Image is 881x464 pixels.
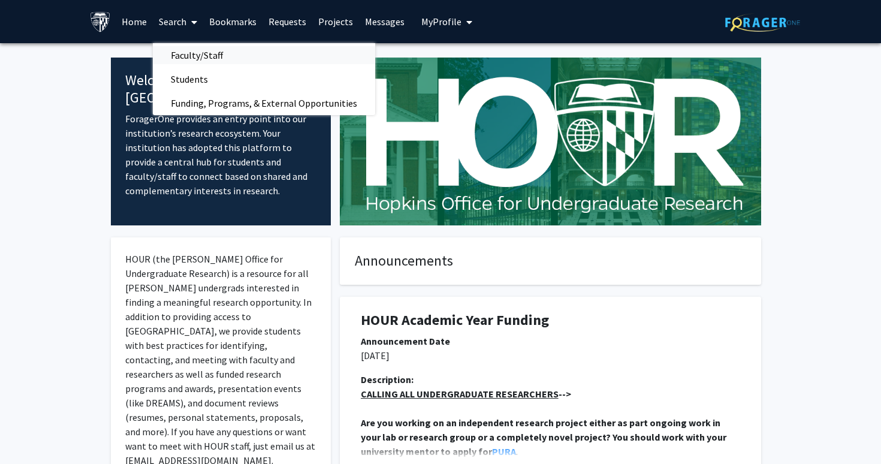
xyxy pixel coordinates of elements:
[9,410,51,455] iframe: Chat
[725,13,800,32] img: ForagerOne Logo
[361,417,728,457] strong: Are you working on an independent research project either as part ongoing work in your lab or res...
[153,1,203,43] a: Search
[361,388,559,400] u: CALLING ALL UNDERGRADUATE RESEARCHERS
[421,16,461,28] span: My Profile
[361,372,740,387] div: Description:
[492,445,516,457] a: PURA
[153,70,375,88] a: Students
[361,348,740,363] p: [DATE]
[125,112,316,198] p: ForagerOne provides an entry point into our institution’s research ecosystem. Your institution ha...
[361,415,740,459] p: .
[153,94,375,112] a: Funding, Programs, & External Opportunities
[359,1,411,43] a: Messages
[361,334,740,348] div: Announcement Date
[153,67,226,91] span: Students
[355,252,746,270] h4: Announcements
[116,1,153,43] a: Home
[153,91,375,115] span: Funding, Programs, & External Opportunities
[361,312,740,329] h1: HOUR Academic Year Funding
[153,46,375,64] a: Faculty/Staff
[153,43,241,67] span: Faculty/Staff
[90,11,111,32] img: Johns Hopkins University Logo
[263,1,312,43] a: Requests
[125,72,316,107] h4: Welcome to [GEOGRAPHIC_DATA]
[361,388,571,400] strong: -->
[203,1,263,43] a: Bookmarks
[312,1,359,43] a: Projects
[340,58,761,225] img: Cover Image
